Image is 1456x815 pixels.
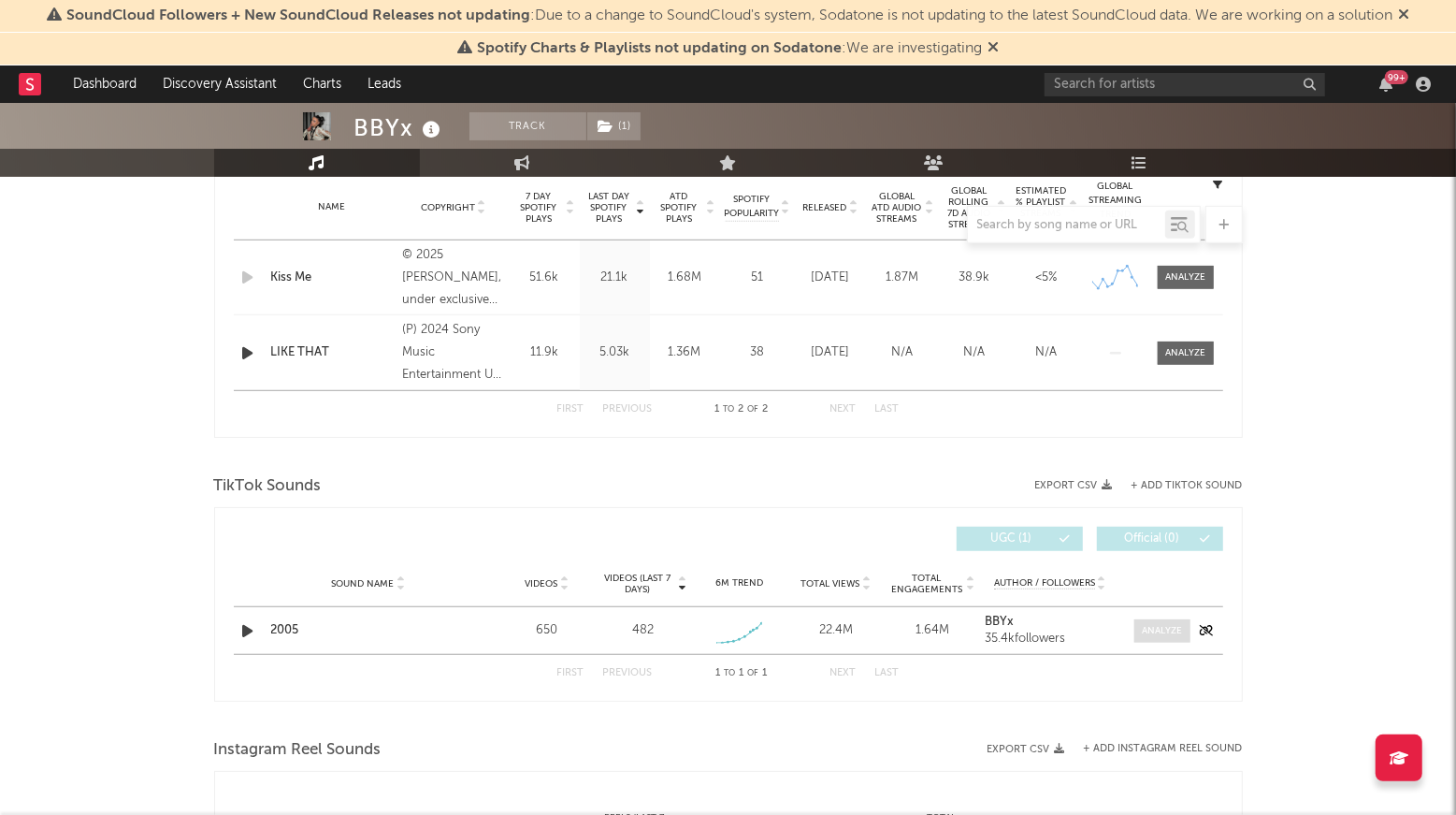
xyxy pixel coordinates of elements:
span: Official ( 0 ) [1109,533,1195,545]
div: 482 [632,621,654,640]
a: LIKE THAT [271,343,394,362]
button: (1) [587,112,641,140]
span: of [747,669,758,677]
span: to [723,405,734,414]
span: Total Engagements [888,573,964,595]
div: <5% [1016,269,1078,287]
span: Sound Name [332,578,395,589]
button: Next [830,404,857,415]
div: Global Streaming Trend (Last 60D) [1088,180,1144,236]
span: 7 Day Spotify Plays [514,191,564,225]
div: 35.4k followers [985,633,1115,646]
div: 21.1k [584,269,645,287]
div: 1.36M [655,343,715,362]
div: + Add Instagram Reel Sound [1065,744,1243,754]
span: Spotify Charts & Playlists not updating on Sodatone [477,41,842,56]
div: 51.6k [514,269,575,287]
span: ATD Spotify Plays [655,191,704,225]
span: Dismiss [1398,8,1409,23]
span: Spotify Popularity [724,193,779,221]
div: 22.4M [792,621,879,640]
span: Instagram Reel Sounds [214,739,382,762]
span: ( 1 ) [586,112,642,140]
div: 1.87M [872,269,934,287]
div: (P) 2024 Sony Music Entertainment UK Limited [402,319,504,386]
span: Released [803,202,847,213]
a: Dashboard [60,65,150,103]
div: Name [271,200,394,214]
button: First [557,668,584,678]
span: to [724,669,735,677]
span: TikTok Sounds [214,475,322,498]
span: Author / Followers [994,577,1095,589]
div: 1.64M [888,621,975,640]
button: Previous [603,668,653,678]
button: Track [469,112,586,140]
a: Discovery Assistant [150,65,290,103]
div: 38.9k [944,269,1006,287]
div: BBYx [354,112,446,143]
div: [DATE] [800,269,862,287]
input: Search by song name or URL [968,218,1165,233]
button: + Add TikTok Sound [1113,481,1243,491]
a: 2005 [271,621,467,640]
div: 1 2 2 [690,399,793,421]
button: UGC(1) [957,527,1083,551]
div: 1 1 1 [690,662,793,685]
button: First [557,404,584,415]
span: Videos (last 7 days) [599,573,675,595]
span: Total Views [800,578,859,589]
span: Global Rolling 7D Audio Streams [944,185,995,230]
div: 11.9k [514,343,575,362]
div: 38 [725,343,790,362]
span: Copyright [421,202,475,213]
button: 99+ [1379,77,1392,92]
span: Global ATD Audio Streams [872,191,923,225]
span: SoundCloud Followers + New SoundCloud Releases not updating [66,8,530,23]
button: Next [830,668,857,678]
a: Leads [354,65,414,103]
button: Last [875,404,900,415]
strong: BBYx [985,616,1014,628]
div: N/A [1016,343,1078,362]
a: Charts [290,65,354,103]
button: + Add TikTok Sound [1132,481,1243,491]
span: Estimated % Playlist Streams Last Day [1016,185,1067,230]
a: BBYx [985,616,1115,629]
span: Last Day Spotify Plays [584,191,634,225]
button: Official(0) [1097,527,1223,551]
span: : We are investigating [477,41,982,56]
button: Export CSV [1035,480,1113,491]
button: Previous [603,404,653,415]
div: 6M Trend [696,576,783,590]
button: Last [875,668,900,678]
div: © 2025 [PERSON_NAME], under exclusive license to Universal Music GmbH [402,244,504,312]
a: Kiss Me [271,269,394,287]
div: N/A [872,343,934,362]
div: [DATE] [800,343,862,362]
span: Videos [526,578,558,589]
button: Export CSV [987,744,1065,755]
span: of [747,405,758,414]
div: 650 [504,621,591,640]
div: N/A [944,343,1006,362]
button: + Add Instagram Reel Sound [1084,744,1243,754]
div: 5.03k [584,343,645,362]
input: Search for artists [1045,73,1325,96]
span: Dismiss [987,41,999,56]
span: : Due to a change to SoundCloud's system, Sodatone is not updating to the latest SoundCloud data.... [66,8,1392,23]
div: 99 + [1385,70,1408,84]
span: UGC ( 1 ) [969,533,1055,545]
div: 1.68M [655,269,715,287]
div: 51 [725,269,790,287]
